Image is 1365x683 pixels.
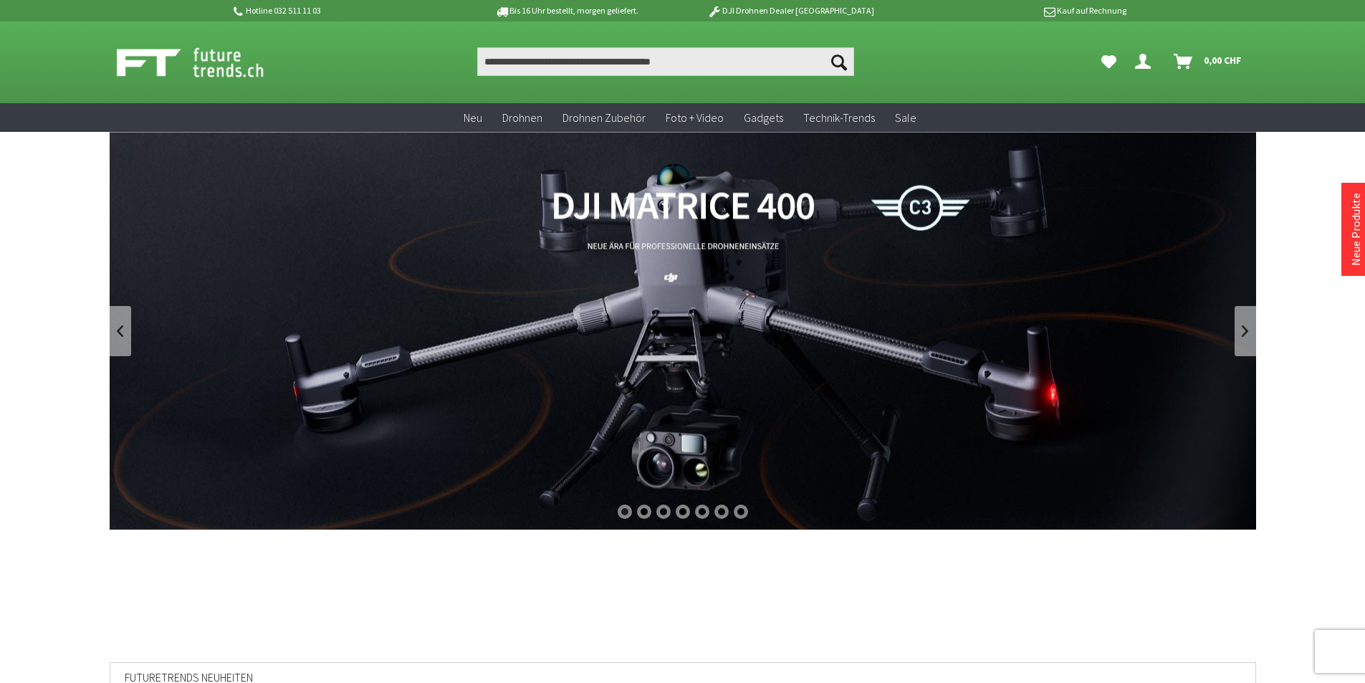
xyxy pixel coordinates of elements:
[562,110,646,125] span: Drohnen Zubehör
[744,110,783,125] span: Gadgets
[117,44,295,80] img: Shop Futuretrends - zur Startseite wechseln
[895,110,916,125] span: Sale
[455,2,679,19] p: Bis 16 Uhr bestellt, morgen geliefert.
[552,103,656,133] a: Drohnen Zubehör
[734,103,793,133] a: Gadgets
[1168,47,1249,76] a: Warenkorb
[492,103,552,133] a: Drohnen
[477,47,854,76] input: Produkt, Marke, Kategorie, EAN, Artikelnummer…
[454,103,492,133] a: Neu
[679,2,902,19] p: DJI Drohnen Dealer [GEOGRAPHIC_DATA]
[793,103,885,133] a: Technik-Trends
[734,505,748,519] div: 7
[502,110,542,125] span: Drohnen
[656,103,734,133] a: Foto + Video
[676,505,690,519] div: 4
[618,505,632,519] div: 1
[1349,193,1363,266] a: Neue Produkte
[1129,47,1162,76] a: Dein Konto
[1094,47,1124,76] a: Meine Favoriten
[903,2,1126,19] p: Kauf auf Rechnung
[803,110,875,125] span: Technik-Trends
[637,505,651,519] div: 2
[464,110,482,125] span: Neu
[714,505,729,519] div: 6
[656,505,671,519] div: 3
[231,2,455,19] p: Hotline 032 511 11 03
[824,47,854,76] button: Suchen
[666,110,724,125] span: Foto + Video
[885,103,926,133] a: Sale
[1204,49,1242,72] span: 0,00 CHF
[695,505,709,519] div: 5
[110,132,1256,530] a: DJI Matrice 400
